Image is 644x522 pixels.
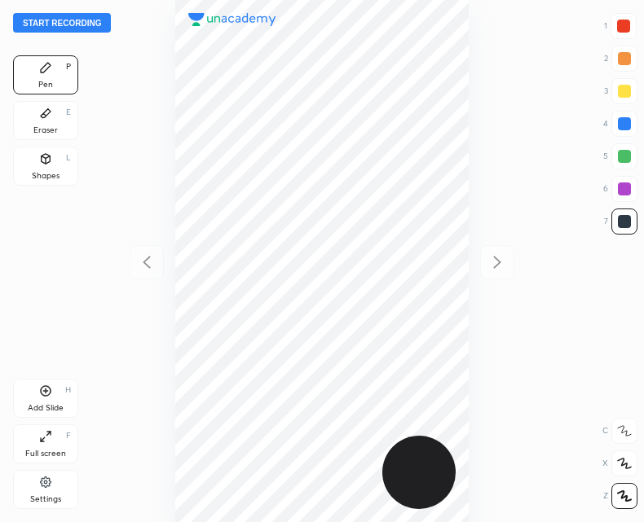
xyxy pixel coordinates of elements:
div: 2 [604,46,637,72]
div: E [66,108,71,116]
div: 7 [604,208,637,235]
button: Start recording [13,13,111,33]
div: Z [603,483,637,509]
div: Settings [30,495,61,503]
div: C [602,418,637,444]
div: Eraser [33,126,58,134]
div: Shapes [32,172,60,180]
div: X [602,450,637,476]
div: F [66,432,71,440]
div: H [65,386,71,394]
div: 1 [604,13,637,39]
div: Add Slide [28,404,64,412]
div: L [66,154,71,162]
div: 3 [604,78,637,104]
img: logo.38c385cc.svg [188,13,276,26]
div: 6 [603,176,637,202]
div: Full screen [25,450,66,458]
div: P [66,63,71,71]
div: 5 [603,143,637,169]
div: Pen [38,81,53,89]
div: 4 [603,111,637,137]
